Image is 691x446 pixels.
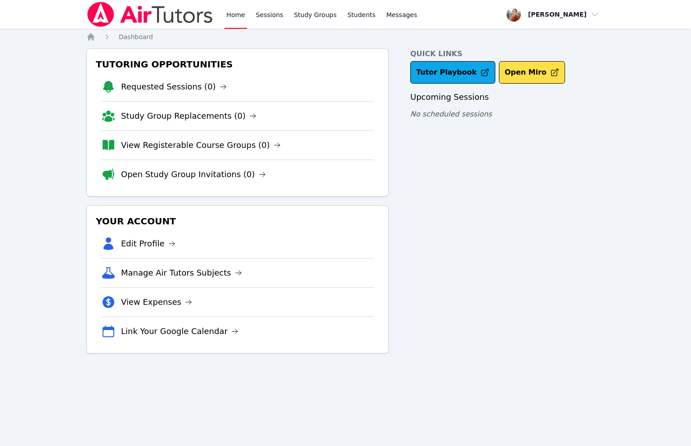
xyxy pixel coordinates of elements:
h3: Your Account [94,213,381,229]
a: Requested Sessions (0) [121,80,227,93]
a: Manage Air Tutors Subjects [121,267,242,279]
span: Messages [386,10,417,19]
a: Edit Profile [121,237,175,250]
button: Open Miro [499,61,565,84]
img: Air Tutors [86,2,214,27]
a: View Expenses [121,296,192,308]
h4: Quick Links [410,49,605,59]
h3: Upcoming Sessions [410,91,605,103]
a: Tutor Playbook [410,61,495,84]
h3: Tutoring Opportunities [94,56,381,72]
nav: Breadcrumb [86,32,605,41]
a: View Registerable Course Groups (0) [121,139,281,152]
a: Link Your Google Calendar [121,325,238,338]
span: Dashboard [119,33,153,40]
a: Open Study Group Invitations (0) [121,168,266,181]
a: Dashboard [119,32,153,41]
span: No scheduled sessions [410,110,492,118]
a: Study Group Replacements (0) [121,110,256,122]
